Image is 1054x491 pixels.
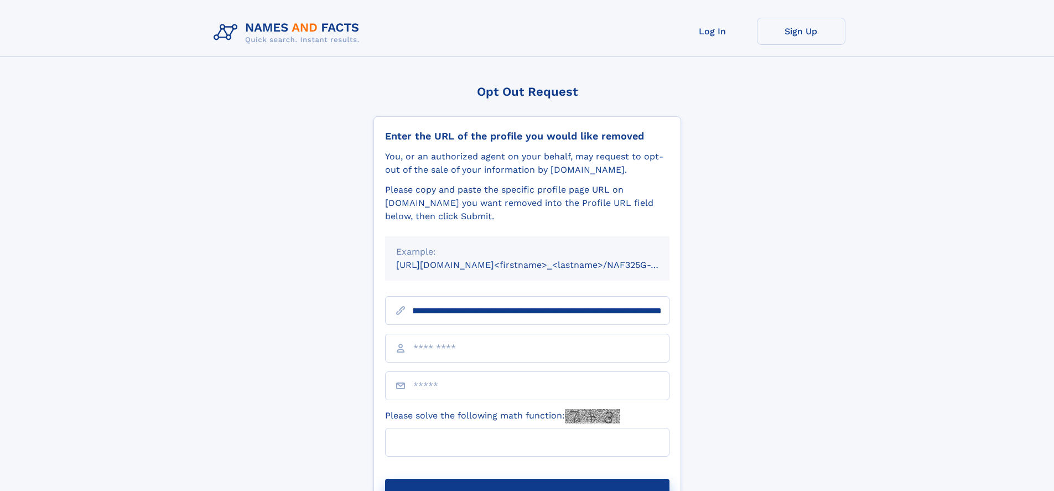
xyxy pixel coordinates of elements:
[385,150,669,177] div: You, or an authorized agent on your behalf, may request to opt-out of the sale of your informatio...
[757,18,845,45] a: Sign Up
[385,409,620,423] label: Please solve the following math function:
[385,183,669,223] div: Please copy and paste the specific profile page URL on [DOMAIN_NAME] you want removed into the Pr...
[209,18,368,48] img: Logo Names and Facts
[668,18,757,45] a: Log In
[396,245,658,259] div: Example:
[396,260,690,270] small: [URL][DOMAIN_NAME]<firstname>_<lastname>/NAF325G-xxxxxxxx
[385,130,669,142] div: Enter the URL of the profile you would like removed
[373,85,681,99] div: Opt Out Request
